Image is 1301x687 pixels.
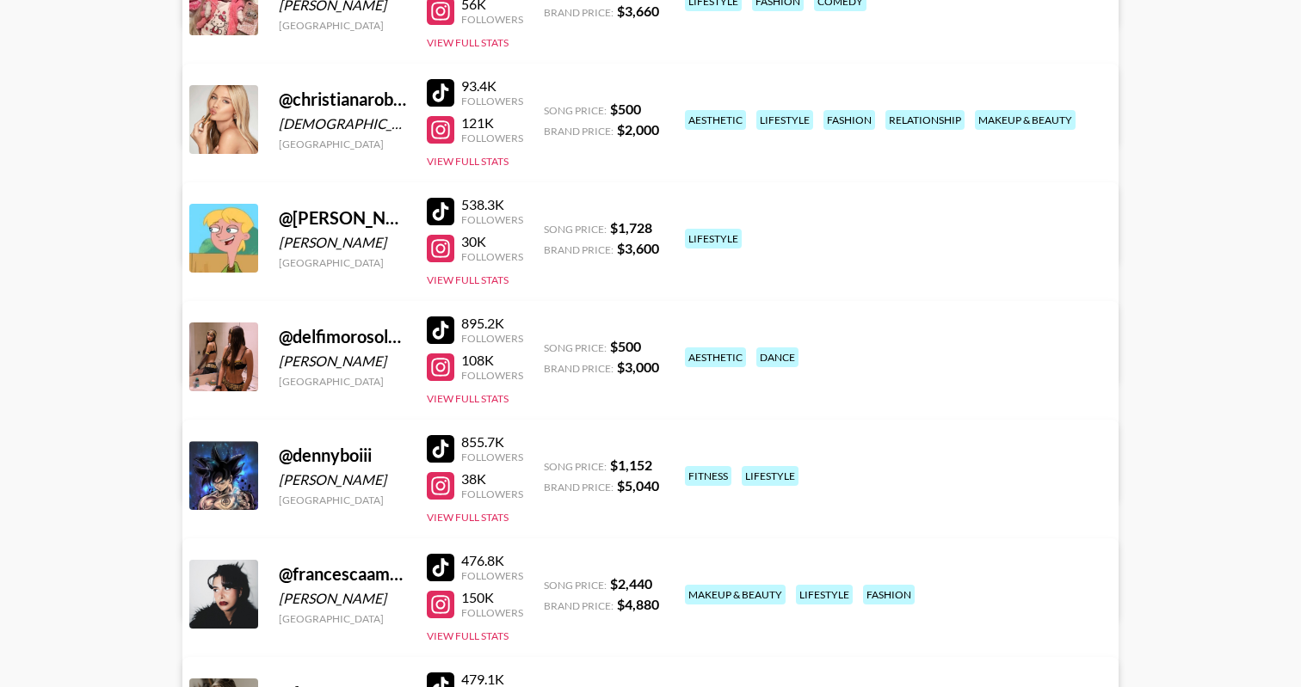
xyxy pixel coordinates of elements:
[461,606,523,619] div: Followers
[427,511,509,524] button: View Full Stats
[544,243,614,256] span: Brand Price:
[427,155,509,168] button: View Full Stats
[279,115,406,132] div: [DEMOGRAPHIC_DATA][PERSON_NAME]
[279,256,406,269] div: [GEOGRAPHIC_DATA]
[461,451,523,463] div: Followers
[279,375,406,388] div: [GEOGRAPHIC_DATA]
[461,213,523,226] div: Followers
[863,585,915,604] div: fashion
[279,353,406,370] div: [PERSON_NAME]
[461,332,523,345] div: Followers
[796,585,853,604] div: lifestyle
[823,110,875,130] div: fashion
[610,338,641,354] strong: $ 500
[544,599,614,612] span: Brand Price:
[617,359,659,375] strong: $ 3,000
[617,3,659,19] strong: $ 3,660
[685,585,786,604] div: makeup & beauty
[279,234,406,251] div: [PERSON_NAME]
[279,471,406,488] div: [PERSON_NAME]
[461,369,523,382] div: Followers
[685,110,746,130] div: aesthetic
[617,121,659,138] strong: $ 2,000
[279,326,406,347] div: @ delfimorosolyy
[461,196,523,213] div: 538.3K
[461,589,523,606] div: 150K
[461,132,523,144] div: Followers
[544,6,614,19] span: Brand Price:
[544,481,614,494] span: Brand Price:
[461,114,523,132] div: 121K
[461,569,523,582] div: Followers
[685,347,746,367] div: aesthetic
[544,104,607,117] span: Song Price:
[617,240,659,256] strong: $ 3,600
[279,207,406,229] div: @ [PERSON_NAME].[PERSON_NAME]
[461,488,523,500] div: Followers
[885,110,965,130] div: relationship
[544,341,607,354] span: Song Price:
[544,223,607,236] span: Song Price:
[427,273,509,286] button: View Full Stats
[461,77,523,95] div: 93.4K
[279,494,406,506] div: [GEOGRAPHIC_DATA]
[461,470,523,488] div: 38K
[279,89,406,110] div: @ christianarobinson
[279,138,406,150] div: [GEOGRAPHIC_DATA]
[617,596,659,612] strong: $ 4,880
[461,552,523,569] div: 476.8K
[756,347,798,367] div: dance
[544,460,607,473] span: Song Price:
[742,466,798,486] div: lifestyle
[685,229,742,248] div: lifestyle
[544,579,607,592] span: Song Price:
[279,563,406,585] div: @ francescaamara
[610,575,652,592] strong: $ 2,440
[427,629,509,642] button: View Full Stats
[279,590,406,607] div: [PERSON_NAME]
[427,36,509,49] button: View Full Stats
[544,125,614,138] span: Brand Price:
[617,477,659,494] strong: $ 5,040
[461,250,523,263] div: Followers
[279,612,406,625] div: [GEOGRAPHIC_DATA]
[756,110,813,130] div: lifestyle
[610,101,641,117] strong: $ 500
[279,445,406,466] div: @ dennyboiii
[461,13,523,26] div: Followers
[279,19,406,32] div: [GEOGRAPHIC_DATA]
[427,392,509,405] button: View Full Stats
[461,352,523,369] div: 108K
[975,110,1076,130] div: makeup & beauty
[610,219,652,236] strong: $ 1,728
[461,315,523,332] div: 895.2K
[544,362,614,375] span: Brand Price:
[610,457,652,473] strong: $ 1,152
[461,95,523,107] div: Followers
[685,466,731,486] div: fitness
[461,233,523,250] div: 30K
[461,433,523,451] div: 855.7K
